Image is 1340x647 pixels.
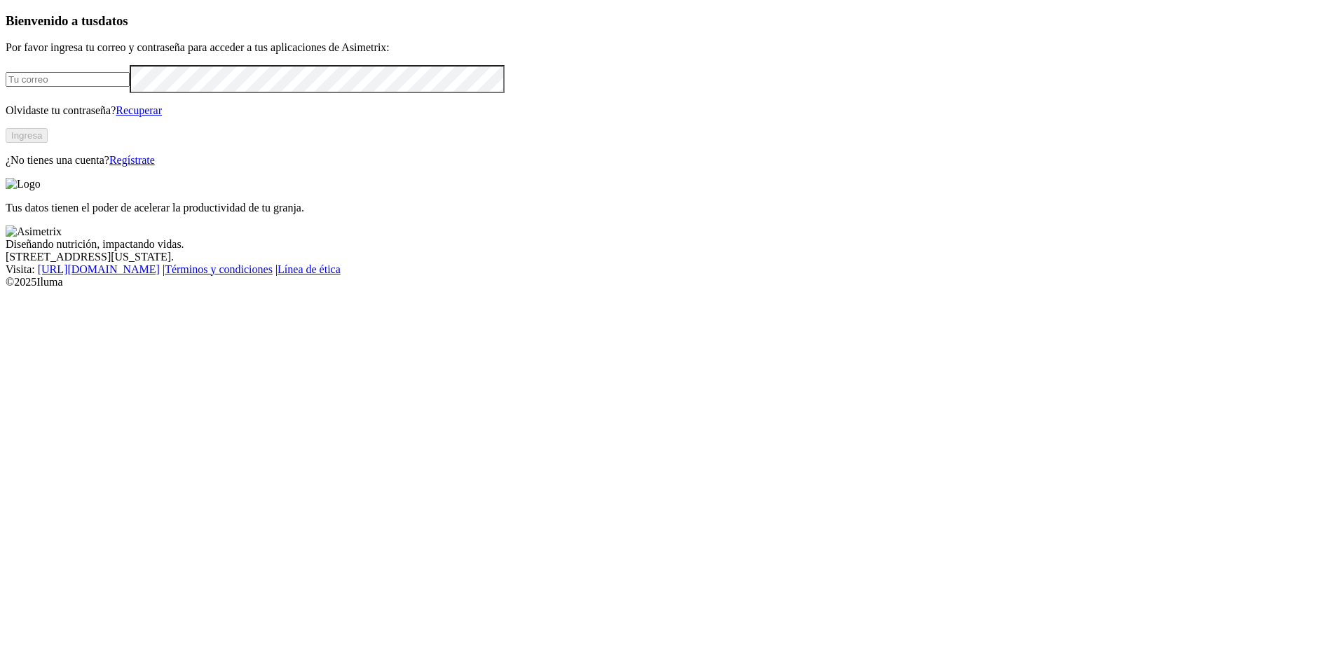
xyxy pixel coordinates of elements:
[278,263,341,275] a: Línea de ética
[6,276,1334,288] div: © 2025 Iluma
[6,251,1334,263] div: [STREET_ADDRESS][US_STATE].
[165,263,273,275] a: Términos y condiciones
[38,263,160,275] a: [URL][DOMAIN_NAME]
[6,104,1334,117] p: Olvidaste tu contraseña?
[6,238,1334,251] div: Diseñando nutrición, impactando vidas.
[6,225,62,238] img: Asimetrix
[6,178,41,190] img: Logo
[6,128,48,143] button: Ingresa
[6,154,1334,167] p: ¿No tienes una cuenta?
[6,41,1334,54] p: Por favor ingresa tu correo y contraseña para acceder a tus aplicaciones de Asimetrix:
[6,13,1334,29] h3: Bienvenido a tus
[6,263,1334,276] div: Visita : | |
[6,202,1334,214] p: Tus datos tienen el poder de acelerar la productividad de tu granja.
[116,104,162,116] a: Recuperar
[6,72,130,87] input: Tu correo
[98,13,128,28] span: datos
[109,154,155,166] a: Regístrate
